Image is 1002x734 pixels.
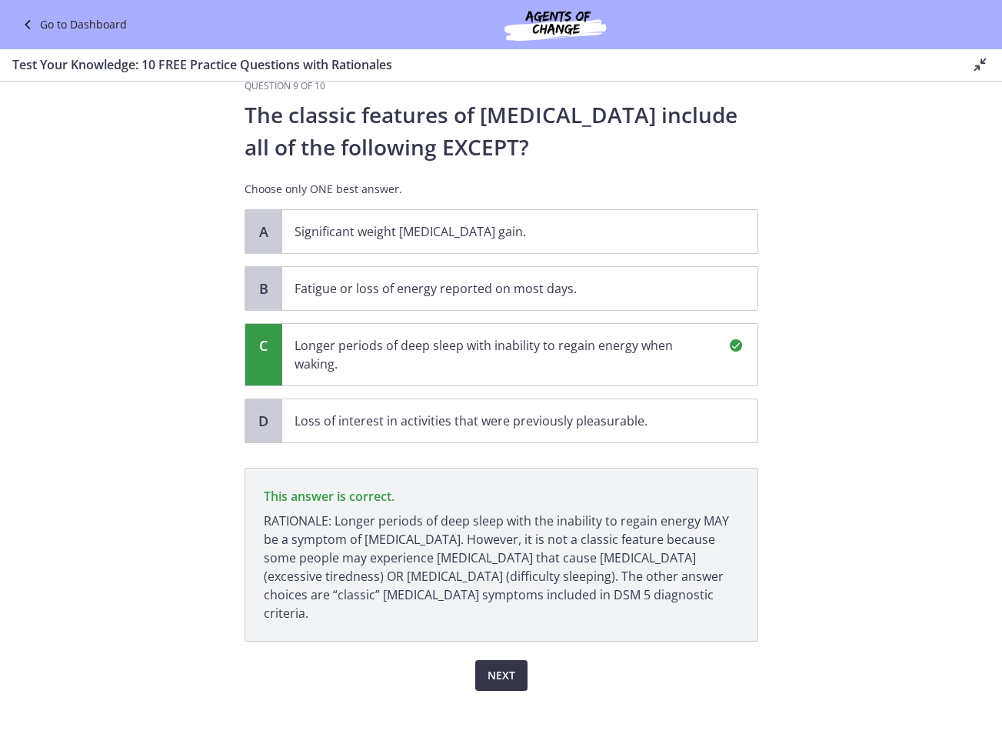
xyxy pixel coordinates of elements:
[463,6,647,43] img: Agents of Change
[245,182,758,197] p: Choose only ONE best answer.
[295,222,714,241] p: Significant weight [MEDICAL_DATA] gain.
[295,336,714,373] p: Longer periods of deep sleep with inability to regain energy when waking.
[255,279,273,298] span: B
[255,336,273,355] span: C
[488,666,515,685] span: Next
[475,660,528,691] button: Next
[12,55,947,74] h3: Test Your Knowledge: 10 FREE Practice Questions with Rationales
[255,412,273,430] span: D
[295,279,714,298] p: Fatigue or loss of energy reported on most days.
[18,15,127,34] a: Go to Dashboard
[255,222,273,241] span: A
[264,512,739,622] p: RATIONALE: Longer periods of deep sleep with the inability to regain energy MAY be a symptom of [...
[264,488,394,505] span: This answer is correct.
[245,98,758,163] p: The classic features of [MEDICAL_DATA] include all of the following EXCEPT?
[295,412,714,430] p: Loss of interest in activities that were previously pleasurable.
[245,80,758,92] h3: Question 9 of 10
